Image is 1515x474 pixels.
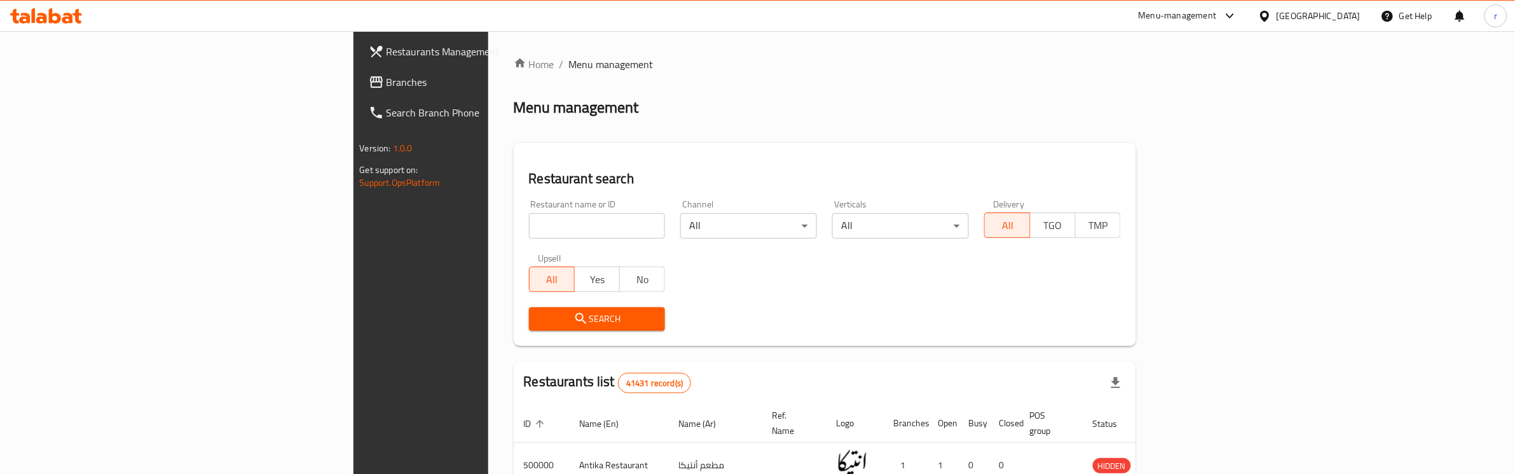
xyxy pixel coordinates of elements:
span: TMP [1081,216,1116,235]
label: Delivery [993,200,1025,209]
button: Search [529,307,666,331]
a: Branches [359,67,607,97]
div: Menu-management [1139,8,1217,24]
th: Open [928,404,959,443]
span: HIDDEN [1093,459,1131,473]
button: All [529,267,575,292]
th: Closed [989,404,1020,443]
span: Name (Ar) [679,416,733,431]
div: Export file [1100,368,1131,398]
span: r [1494,9,1497,23]
span: 1.0.0 [393,140,413,157]
div: All [680,213,817,239]
span: Menu management [569,57,654,72]
h2: Restaurant search [529,169,1121,188]
span: TGO [1036,216,1071,235]
input: Search for restaurant name or ID.. [529,213,666,239]
span: Yes [580,270,615,289]
th: Logo [826,404,884,443]
th: Branches [884,404,928,443]
button: TMP [1075,213,1121,238]
a: Support.OpsPlatform [360,174,441,191]
button: Yes [574,267,620,292]
button: TGO [1030,213,1076,238]
th: Busy [959,404,989,443]
span: All [990,216,1025,235]
h2: Menu management [514,97,639,118]
label: Upsell [538,254,561,263]
span: All [535,270,570,289]
span: Restaurants Management [387,44,596,59]
span: 41431 record(s) [619,377,690,389]
span: Status [1093,416,1134,431]
span: POS group [1030,408,1067,438]
div: All [832,213,969,239]
span: Search Branch Phone [387,105,596,120]
nav: breadcrumb [514,57,1137,72]
button: All [984,213,1030,238]
a: Restaurants Management [359,36,607,67]
span: Get support on: [360,162,418,178]
span: Ref. Name [772,408,811,438]
span: Search [539,311,655,327]
a: Search Branch Phone [359,97,607,128]
div: Total records count [618,373,691,393]
h2: Restaurants list [524,372,692,393]
span: No [625,270,660,289]
span: Branches [387,74,596,90]
span: Name (En) [580,416,636,431]
div: [GEOGRAPHIC_DATA] [1277,9,1361,23]
span: Version: [360,140,391,157]
span: ID [524,416,548,431]
button: No [619,267,665,292]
